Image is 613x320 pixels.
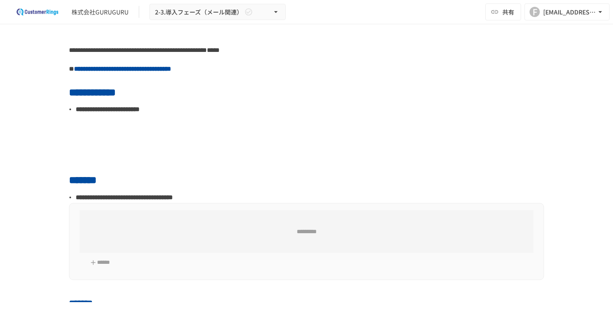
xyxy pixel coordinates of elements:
div: [EMAIL_ADDRESS][DOMAIN_NAME] [543,7,596,17]
button: 2-3.導入フェーズ（メール関連） [149,4,286,20]
img: 2eEvPB0nRDFhy0583kMjGN2Zv6C2P7ZKCFl8C3CzR0M [10,5,65,19]
button: 共有 [485,3,521,20]
button: F[EMAIL_ADDRESS][DOMAIN_NAME] [524,3,610,20]
div: 株式会社GURUGURU [72,8,129,17]
span: 2-3.導入フェーズ（メール関連） [155,7,243,17]
span: 共有 [502,7,514,17]
div: F [530,7,540,17]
